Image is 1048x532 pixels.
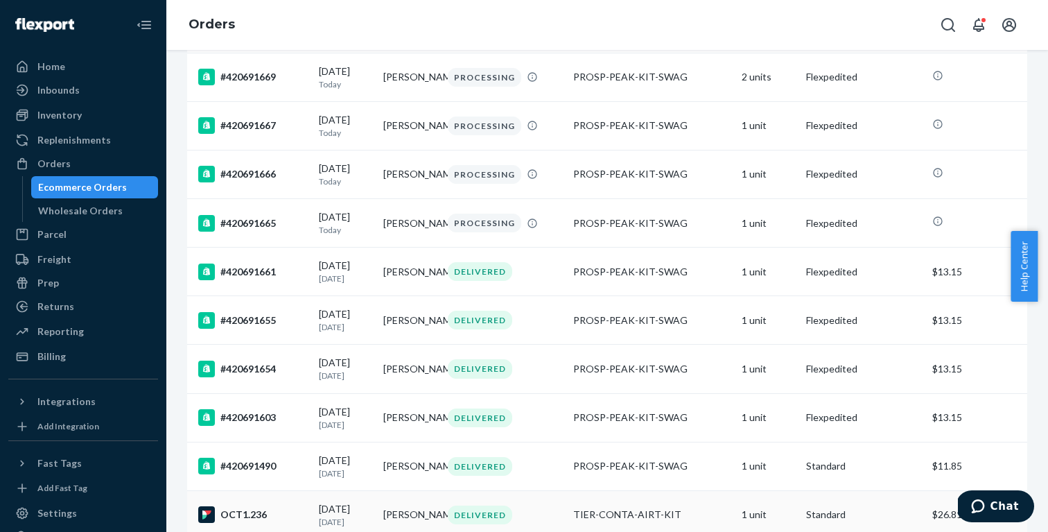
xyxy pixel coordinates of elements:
[927,296,1027,345] td: $13.15
[319,502,372,528] div: [DATE]
[198,312,308,329] div: #420691655
[378,442,442,490] td: [PERSON_NAME]
[573,362,730,376] div: PROSP-PEAK-KIT-SWAG
[448,311,512,329] div: DELIVERED
[736,101,801,150] td: 1 unit
[198,215,308,232] div: #420691665
[448,506,512,524] div: DELIVERED
[736,345,801,393] td: 1 unit
[806,508,921,522] p: Standard
[319,467,372,479] p: [DATE]
[965,11,993,39] button: Open notifications
[319,273,372,284] p: [DATE]
[130,11,158,39] button: Close Navigation
[806,119,921,132] p: Flexpedited
[573,459,730,473] div: PROSP-PEAK-KIT-SWAG
[37,325,84,338] div: Reporting
[198,409,308,426] div: #420691603
[319,210,372,236] div: [DATE]
[8,452,158,474] button: Fast Tags
[8,153,158,175] a: Orders
[573,314,730,327] div: PROSP-PEAK-KIT-SWAG
[198,117,308,134] div: #420691667
[198,69,308,85] div: #420691669
[806,411,921,424] p: Flexpedited
[37,300,74,314] div: Returns
[319,419,372,431] p: [DATE]
[38,204,123,218] div: Wholesale Orders
[198,264,308,280] div: #420691661
[37,456,82,470] div: Fast Tags
[958,490,1034,525] iframe: Opens a widget where you can chat to one of our agents
[736,248,801,296] td: 1 unit
[8,129,158,151] a: Replenishments
[8,391,158,413] button: Integrations
[736,393,801,442] td: 1 unit
[8,272,158,294] a: Prep
[8,248,158,271] a: Freight
[8,320,158,343] a: Reporting
[15,18,74,32] img: Flexport logo
[198,361,308,377] div: #420691654
[806,459,921,473] p: Standard
[319,454,372,479] div: [DATE]
[8,502,158,524] a: Settings
[806,362,921,376] p: Flexpedited
[37,252,71,266] div: Freight
[8,223,158,246] a: Parcel
[319,127,372,139] p: Today
[319,356,372,381] div: [DATE]
[448,117,521,135] div: PROCESSING
[319,78,372,90] p: Today
[319,259,372,284] div: [DATE]
[448,359,512,378] div: DELIVERED
[37,350,66,363] div: Billing
[198,506,308,523] div: OCT1.236
[806,70,921,84] p: Flexpedited
[177,5,246,45] ol: breadcrumbs
[37,108,82,122] div: Inventory
[319,307,372,333] div: [DATE]
[37,60,65,74] div: Home
[736,296,801,345] td: 1 unit
[573,265,730,279] div: PROSP-PEAK-KIT-SWAG
[37,228,67,241] div: Parcel
[37,276,59,290] div: Prep
[38,180,127,194] div: Ecommerce Orders
[319,113,372,139] div: [DATE]
[37,395,96,409] div: Integrations
[37,506,77,520] div: Settings
[736,442,801,490] td: 1 unit
[448,262,512,281] div: DELIVERED
[806,216,921,230] p: Flexpedited
[319,65,372,90] div: [DATE]
[8,55,158,78] a: Home
[37,83,80,97] div: Inbounds
[319,162,372,187] div: [DATE]
[573,411,730,424] div: PROSP-PEAK-KIT-SWAG
[319,405,372,431] div: [DATE]
[806,167,921,181] p: Flexpedited
[8,418,158,435] a: Add Integration
[378,296,442,345] td: [PERSON_NAME]
[378,199,442,248] td: [PERSON_NAME]
[736,199,801,248] td: 1 unit
[448,214,521,232] div: PROCESSING
[319,321,372,333] p: [DATE]
[927,393,1027,442] td: $13.15
[31,176,159,198] a: Ecommerce Orders
[927,248,1027,296] td: $13.15
[448,409,512,427] div: DELIVERED
[927,442,1027,490] td: $11.85
[319,224,372,236] p: Today
[8,295,158,318] a: Returns
[573,70,730,84] div: PROSP-PEAK-KIT-SWAG
[319,516,372,528] p: [DATE]
[37,133,111,147] div: Replenishments
[198,166,308,182] div: #420691666
[927,345,1027,393] td: $13.15
[378,150,442,198] td: [PERSON_NAME]
[198,458,308,474] div: #420691490
[319,175,372,187] p: Today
